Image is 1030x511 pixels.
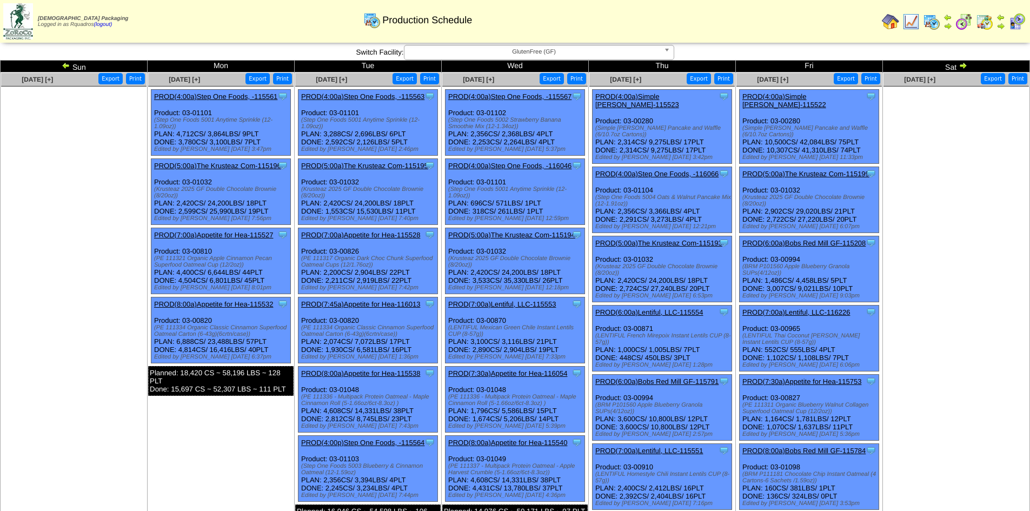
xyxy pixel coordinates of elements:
img: arrowright.gif [996,22,1005,30]
div: Product: 03-00826 PLAN: 2,200CS / 2,904LBS / 22PLT DONE: 2,211CS / 2,919LBS / 22PLT [298,228,438,294]
img: arrowright.gif [943,22,952,30]
div: (Step One Foods 5001 Anytime Sprinkle (12-1.09oz)) [448,186,584,199]
div: (LENTIFUL Thai Coconut [PERSON_NAME] Instant Lentils CUP (8-57g)) [742,333,879,346]
div: Edited by [PERSON_NAME] [DATE] 7:44pm [301,492,437,499]
a: PROD(4:00p)Step One Foods, -115564 [301,439,424,447]
a: PROD(4:00a)Simple [PERSON_NAME]-115522 [742,92,826,109]
div: Product: 03-01032 PLAN: 2,420CS / 24,200LBS / 18PLT DONE: 3,533CS / 35,330LBS / 26PLT [446,228,585,294]
div: Product: 03-00994 PLAN: 1,486CS / 4,458LBS / 5PLT DONE: 3,007CS / 9,021LBS / 10PLT [740,236,879,302]
div: Edited by [PERSON_NAME] [DATE] 7:56pm [154,215,290,222]
a: [DATE] [+] [757,76,788,83]
div: Edited by [PERSON_NAME] [DATE] 7:33pm [448,354,584,360]
a: [DATE] [+] [22,76,53,83]
div: Edited by [PERSON_NAME] [DATE] 6:06pm [742,362,879,368]
span: Production Schedule [382,15,472,26]
a: PROD(4:00a)Step One Foods, -116046 [448,162,572,170]
div: Product: 03-00965 PLAN: 552CS / 555LBS / 4PLT DONE: 1,102CS / 1,108LBS / 7PLT [740,306,879,371]
a: PROD(8:00a)Appetite for Hea-115532 [154,300,273,308]
div: Edited by [PERSON_NAME] [DATE] 12:21pm [595,223,732,230]
div: Edited by [PERSON_NAME] [DATE] 4:36pm [448,492,584,499]
img: Tooltip [866,91,876,102]
span: GlutenFree (GF) [409,45,660,58]
div: Product: 03-01103 PLAN: 2,356CS / 3,394LBS / 4PLT DONE: 2,245CS / 3,234LBS / 4PLT [298,436,438,502]
div: Product: 03-01032 PLAN: 2,420CS / 24,200LBS / 18PLT DONE: 1,553CS / 15,530LBS / 11PLT [298,159,438,225]
button: Print [861,73,880,84]
div: Edited by [PERSON_NAME] [DATE] 7:43pm [301,423,437,429]
td: Thu [589,61,736,72]
div: Product: 03-00810 PLAN: 4,400CS / 6,644LBS / 44PLT DONE: 4,504CS / 6,801LBS / 45PLT [151,228,291,294]
img: Tooltip [719,168,729,179]
img: Tooltip [866,168,876,179]
img: Tooltip [866,307,876,317]
span: [DATE] [+] [316,76,347,83]
div: (PE 111336 - Multipack Protein Oatmeal - Maple Cinnamon Roll (5-1.66oz/6ct-8.3oz) ) [301,394,437,407]
img: Tooltip [424,298,435,309]
div: (PE 111334 Organic Classic Cinnamon Superfood Oatmeal Carton (6-43g)(6crtn/case)) [301,324,437,337]
a: PROD(7:00a)Appetite for Hea-115528 [301,231,420,239]
td: Wed [442,61,589,72]
div: Product: 03-01101 PLAN: 696CS / 571LBS / 1PLT DONE: 318CS / 261LBS / 1PLT [446,159,585,225]
a: PROD(4:00a)Step One Foods, -116066 [595,170,719,178]
img: Tooltip [719,307,729,317]
a: (logout) [94,22,112,28]
div: (LENTIFUL French Mirepoix Instant Lentils CUP (8-57g)) [595,333,732,346]
td: Sat [883,61,1030,72]
a: PROD(6:00a)Bobs Red Mill GF-115208 [742,239,866,247]
div: Product: 03-00994 PLAN: 3,600CS / 10,800LBS / 12PLT DONE: 3,600CS / 10,800LBS / 12PLT [593,375,732,441]
div: Edited by [PERSON_NAME] [DATE] 2:57pm [595,431,732,437]
a: PROD(4:00a)Step One Foods, -115567 [448,92,572,101]
img: Tooltip [572,160,582,171]
div: Edited by [PERSON_NAME] [DATE] 7:40pm [301,215,437,222]
div: Edited by [PERSON_NAME] [DATE] 5:36pm [742,431,879,437]
button: Export [393,73,417,84]
div: Edited by [PERSON_NAME] [DATE] 6:07pm [742,223,879,230]
div: Edited by [PERSON_NAME] [DATE] 1:36pm [301,354,437,360]
div: Edited by [PERSON_NAME] [DATE] 7:16pm [595,500,732,507]
div: Product: 03-00820 PLAN: 2,074CS / 7,072LBS / 17PLT DONE: 1,930CS / 6,581LBS / 16PLT [298,297,438,363]
div: Planned: 18,420 CS ~ 58,196 LBS ~ 128 PLT Done: 15,697 CS ~ 52,307 LBS ~ 111 PLT [148,366,294,396]
div: Product: 03-01049 PLAN: 4,608CS / 14,331LBS / 38PLT DONE: 4,431CS / 13,780LBS / 37PLT [446,436,585,502]
td: Fri [736,61,883,72]
a: [DATE] [+] [904,76,935,83]
div: (PE 111317 Organic Dark Choc Chunk Superfood Oatmeal Cups (12/1.76oz)) [301,255,437,268]
img: line_graph.gif [902,13,920,30]
img: Tooltip [277,229,288,240]
div: (BRM P101560 Apple Blueberry Granola SUPs(4/12oz)) [595,402,732,415]
td: Mon [148,61,295,72]
div: Edited by [PERSON_NAME] [DATE] 3:47pm [154,146,290,152]
div: (LENTIFUL Mexican Green Chile Instant Lentils CUP (8-57g)) [448,324,584,337]
img: Tooltip [424,91,435,102]
div: Product: 03-00827 PLAN: 1,164CS / 1,781LBS / 12PLT DONE: 1,070CS / 1,637LBS / 11PLT [740,375,879,441]
div: Product: 03-00871 PLAN: 1,000CS / 1,005LBS / 7PLT DONE: 448CS / 450LBS / 3PLT [593,306,732,371]
img: Tooltip [719,376,729,387]
a: PROD(7:00a)Lentiful, LLC-115551 [595,447,703,455]
div: Edited by [PERSON_NAME] [DATE] 5:39pm [448,423,584,429]
img: Tooltip [719,91,729,102]
div: Edited by [PERSON_NAME] [DATE] 9:03pm [742,293,879,299]
img: Tooltip [866,237,876,248]
img: arrowleft.gif [62,61,70,70]
a: PROD(8:00a)Appetite for Hea-115538 [301,369,420,377]
div: (Simple [PERSON_NAME] Pancake and Waffle (6/10.7oz Cartons)) [595,125,732,138]
img: arrowleft.gif [996,13,1005,22]
div: Edited by [PERSON_NAME] [DATE] 7:42pm [301,284,437,291]
div: Edited by [PERSON_NAME] [DATE] 2:46pm [301,146,437,152]
div: Product: 03-00280 PLAN: 2,314CS / 9,275LBS / 17PLT DONE: 2,314CS / 9,275LBS / 17PLT [593,90,732,164]
a: PROD(7:45a)Appetite for Hea-116013 [301,300,420,308]
img: Tooltip [866,445,876,456]
a: PROD(5:00a)The Krusteaz Com-115194 [448,231,575,239]
button: Export [687,73,711,84]
img: Tooltip [572,368,582,379]
a: PROD(7:30a)Appetite for Hea-115753 [742,377,861,386]
img: Tooltip [424,229,435,240]
span: Logged in as Rquadros [38,16,128,28]
img: calendarprod.gif [363,11,381,29]
div: (Step One Foods 5002 Strawberry Banana Smoothie Mix (12-1.34oz)) [448,117,584,130]
span: [DATE] [+] [169,76,200,83]
div: Product: 03-01032 PLAN: 2,420CS / 24,200LBS / 18PLT DONE: 2,724CS / 27,240LBS / 20PLT [593,236,732,302]
img: Tooltip [719,445,729,456]
button: Export [834,73,858,84]
span: [DATE] [+] [463,76,494,83]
